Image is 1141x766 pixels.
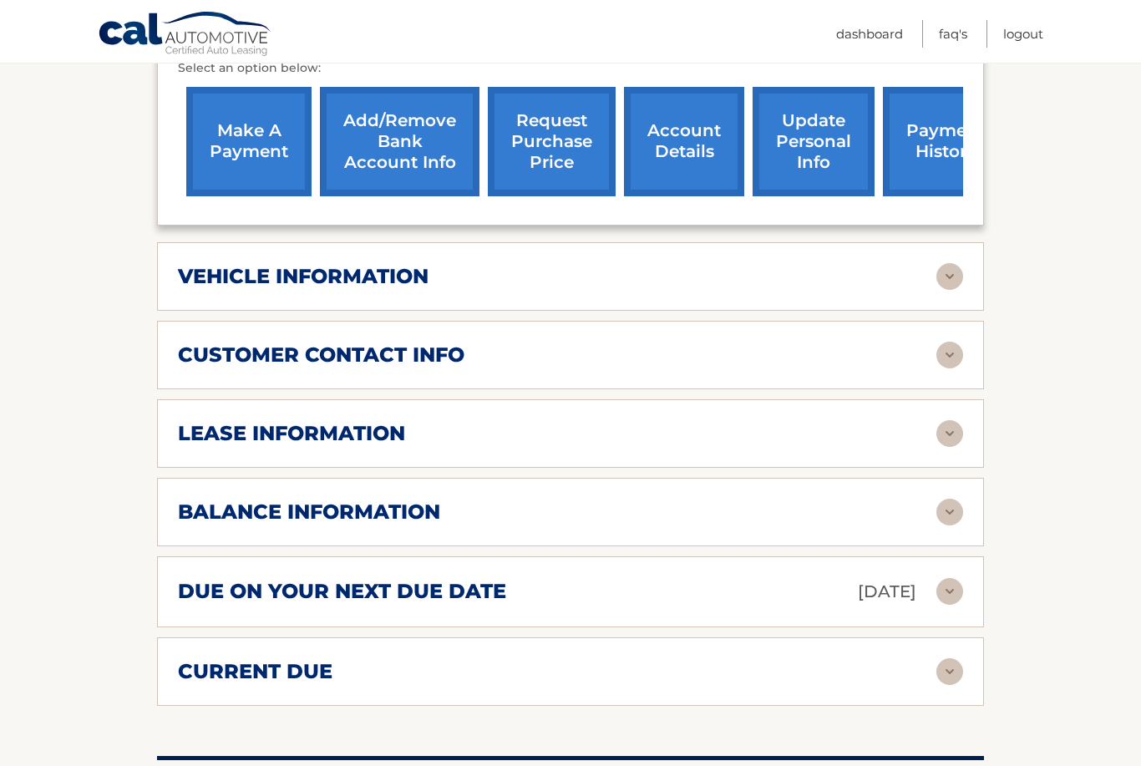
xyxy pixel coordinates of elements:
[178,58,963,79] p: Select an option below:
[939,20,967,48] a: FAQ's
[936,658,963,685] img: accordion-rest.svg
[836,20,903,48] a: Dashboard
[178,579,506,604] h2: due on your next due date
[178,342,464,368] h2: customer contact info
[936,342,963,368] img: accordion-rest.svg
[178,500,440,525] h2: balance information
[488,87,616,196] a: request purchase price
[624,87,744,196] a: account details
[753,87,875,196] a: update personal info
[1003,20,1043,48] a: Logout
[858,577,916,606] p: [DATE]
[936,263,963,290] img: accordion-rest.svg
[186,87,312,196] a: make a payment
[178,264,429,289] h2: vehicle information
[98,11,273,59] a: Cal Automotive
[883,87,1008,196] a: payment history
[936,420,963,447] img: accordion-rest.svg
[320,87,479,196] a: Add/Remove bank account info
[178,421,405,446] h2: lease information
[936,499,963,525] img: accordion-rest.svg
[936,578,963,605] img: accordion-rest.svg
[178,659,332,684] h2: current due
